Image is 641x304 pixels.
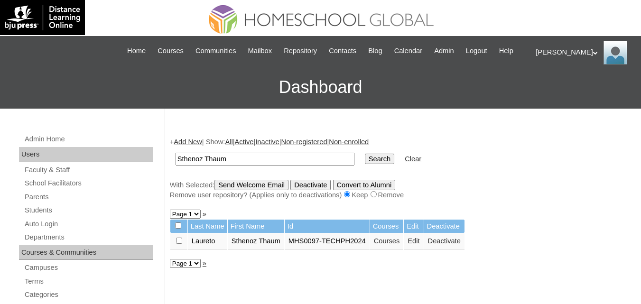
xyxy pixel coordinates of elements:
[158,46,184,56] span: Courses
[333,180,396,190] input: Convert to Alumni
[153,46,188,56] a: Courses
[24,276,153,287] a: Terms
[255,138,279,146] a: Inactive
[536,41,632,64] div: [PERSON_NAME]
[170,137,632,200] div: + | Show: | | | |
[324,46,361,56] a: Contacts
[228,220,284,233] td: First Name
[188,233,227,249] td: Laureto
[329,46,356,56] span: Contacts
[284,46,317,56] span: Repository
[424,220,464,233] td: Deactivate
[24,164,153,176] a: Faculty & Staff
[170,180,632,200] div: With Selected:
[461,46,492,56] a: Logout
[188,220,227,233] td: Last Name
[5,5,80,30] img: logo-white.png
[5,66,636,109] h3: Dashboard
[290,180,331,190] input: Deactivate
[195,46,236,56] span: Communities
[191,46,241,56] a: Communities
[428,237,461,245] a: Deactivate
[228,233,284,249] td: Sthenoz Thaum
[24,218,153,230] a: Auto Login
[329,138,369,146] a: Non-enrolled
[24,262,153,274] a: Campuses
[24,231,153,243] a: Departments
[19,147,153,162] div: Users
[24,177,153,189] a: School Facilitators
[374,237,400,245] a: Courses
[203,259,206,267] a: »
[363,46,387,56] a: Blog
[174,138,202,146] a: Add New
[235,138,254,146] a: Active
[19,245,153,260] div: Courses & Communities
[434,46,454,56] span: Admin
[176,153,354,166] input: Search
[466,46,487,56] span: Logout
[122,46,150,56] a: Home
[394,46,422,56] span: Calendar
[285,220,370,233] td: Id
[405,155,421,163] a: Clear
[408,237,419,245] a: Edit
[285,233,370,249] td: MHS0097-TECHPH2024
[24,289,153,301] a: Categories
[214,180,288,190] input: Send Welcome Email
[279,46,322,56] a: Repository
[390,46,427,56] a: Calendar
[499,46,513,56] span: Help
[370,220,404,233] td: Courses
[494,46,518,56] a: Help
[248,46,272,56] span: Mailbox
[429,46,459,56] a: Admin
[24,133,153,145] a: Admin Home
[170,190,632,200] div: Remove user repository? (Applies only to deactivations) Keep Remove
[243,46,277,56] a: Mailbox
[127,46,146,56] span: Home
[604,41,627,64] img: Ariane Ebuen
[281,138,327,146] a: Non-registered
[368,46,382,56] span: Blog
[404,220,423,233] td: Edit
[225,138,232,146] a: All
[24,204,153,216] a: Students
[203,210,206,218] a: »
[24,191,153,203] a: Parents
[365,154,394,164] input: Search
